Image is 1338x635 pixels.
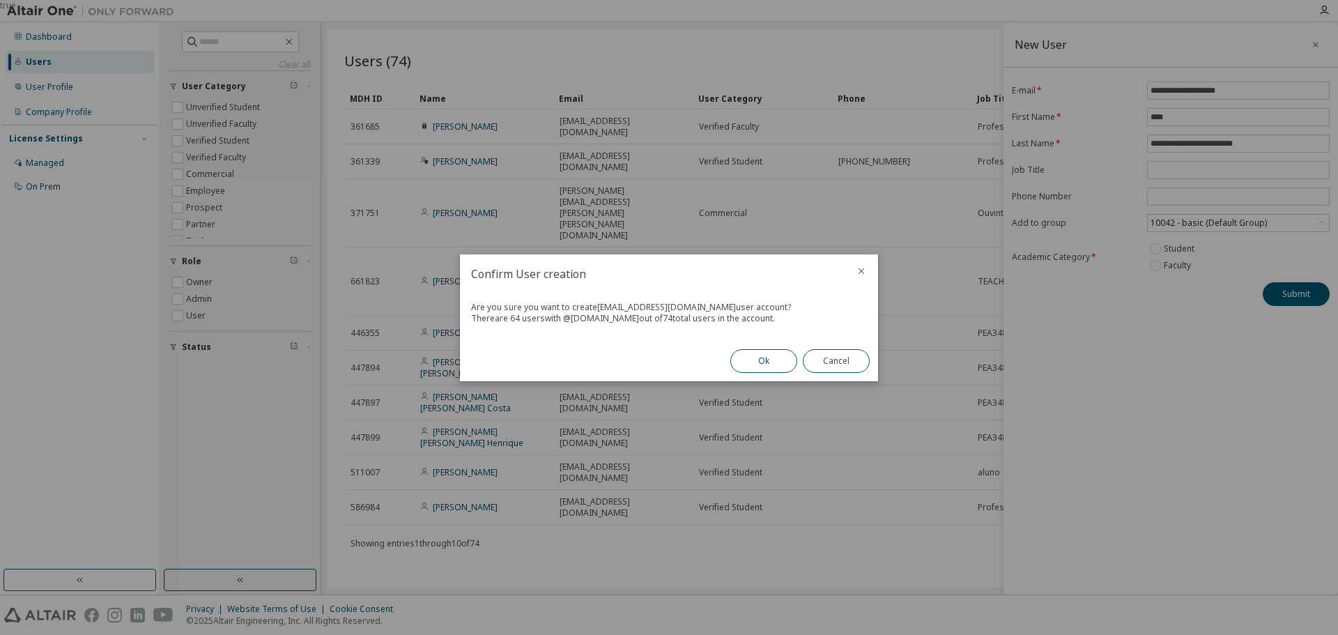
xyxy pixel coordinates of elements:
h2: Confirm User creation [460,254,845,293]
button: Cancel [803,349,870,373]
div: There are 64 users with @ [DOMAIN_NAME] out of 74 total users in the account. [471,313,867,324]
button: close [856,266,867,277]
div: Are you sure you want to create [EMAIL_ADDRESS][DOMAIN_NAME] user account? [471,302,867,313]
button: Ok [730,349,797,373]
